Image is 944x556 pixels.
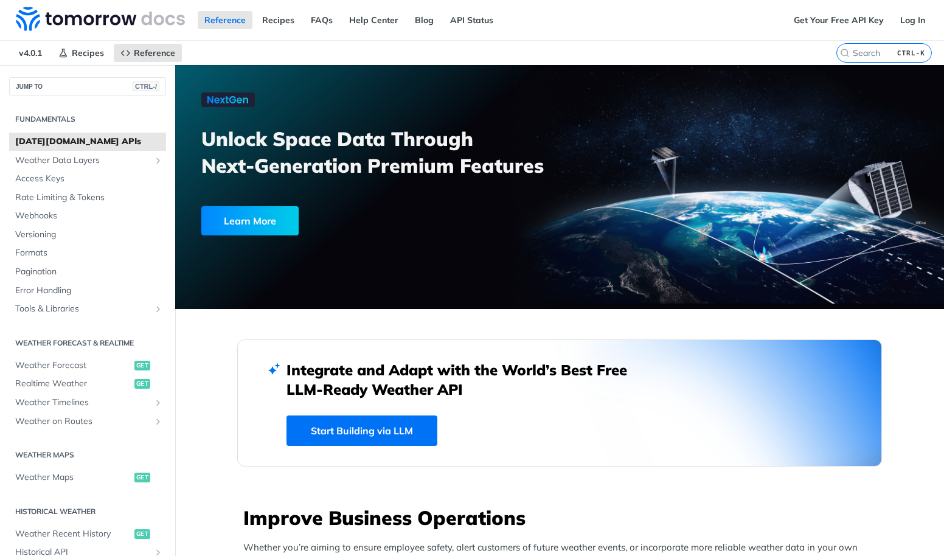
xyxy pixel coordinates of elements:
[9,133,166,151] a: [DATE][DOMAIN_NAME] APIs
[255,11,301,29] a: Recipes
[153,304,163,314] button: Show subpages for Tools & Libraries
[134,47,175,58] span: Reference
[201,125,573,179] h3: Unlock Space Data Through Next-Generation Premium Features
[9,170,166,188] a: Access Keys
[9,468,166,487] a: Weather Mapsget
[286,415,437,446] a: Start Building via LLM
[15,397,150,409] span: Weather Timelines
[15,471,131,484] span: Weather Maps
[15,415,150,428] span: Weather on Routes
[408,11,440,29] a: Blog
[9,300,166,318] a: Tools & LibrariesShow subpages for Tools & Libraries
[9,506,166,517] h2: Historical Weather
[201,206,299,235] div: Learn More
[15,266,163,278] span: Pagination
[9,282,166,300] a: Error Handling
[9,77,166,96] button: JUMP TOCTRL-/
[134,361,150,370] span: get
[840,48,850,58] svg: Search
[787,11,890,29] a: Get Your Free API Key
[15,192,163,204] span: Rate Limiting & Tokens
[443,11,500,29] a: API Status
[15,247,163,259] span: Formats
[153,156,163,165] button: Show subpages for Weather Data Layers
[133,82,159,91] span: CTRL-/
[243,504,882,531] h3: Improve Business Operations
[894,11,932,29] a: Log In
[15,528,131,540] span: Weather Recent History
[9,207,166,225] a: Webhooks
[201,206,498,235] a: Learn More
[16,7,185,31] img: Tomorrow.io Weather API Docs
[9,394,166,412] a: Weather TimelinesShow subpages for Weather Timelines
[134,379,150,389] span: get
[198,11,252,29] a: Reference
[9,244,166,262] a: Formats
[12,44,49,62] span: v4.0.1
[153,398,163,408] button: Show subpages for Weather Timelines
[9,226,166,244] a: Versioning
[134,473,150,482] span: get
[9,189,166,207] a: Rate Limiting & Tokens
[9,525,166,543] a: Weather Recent Historyget
[9,151,166,170] a: Weather Data LayersShow subpages for Weather Data Layers
[304,11,339,29] a: FAQs
[9,356,166,375] a: Weather Forecastget
[15,136,163,148] span: [DATE][DOMAIN_NAME] APIs
[15,360,131,372] span: Weather Forecast
[9,450,166,460] h2: Weather Maps
[15,155,150,167] span: Weather Data Layers
[52,44,111,62] a: Recipes
[15,378,131,390] span: Realtime Weather
[894,47,928,59] kbd: CTRL-K
[9,114,166,125] h2: Fundamentals
[9,338,166,349] h2: Weather Forecast & realtime
[286,360,645,399] h2: Integrate and Adapt with the World’s Best Free LLM-Ready Weather API
[15,229,163,241] span: Versioning
[15,285,163,297] span: Error Handling
[153,417,163,426] button: Show subpages for Weather on Routes
[201,92,255,107] img: NextGen
[72,47,104,58] span: Recipes
[134,529,150,539] span: get
[15,173,163,185] span: Access Keys
[342,11,405,29] a: Help Center
[9,375,166,393] a: Realtime Weatherget
[9,412,166,431] a: Weather on RoutesShow subpages for Weather on Routes
[9,263,166,281] a: Pagination
[15,303,150,315] span: Tools & Libraries
[114,44,182,62] a: Reference
[15,210,163,222] span: Webhooks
